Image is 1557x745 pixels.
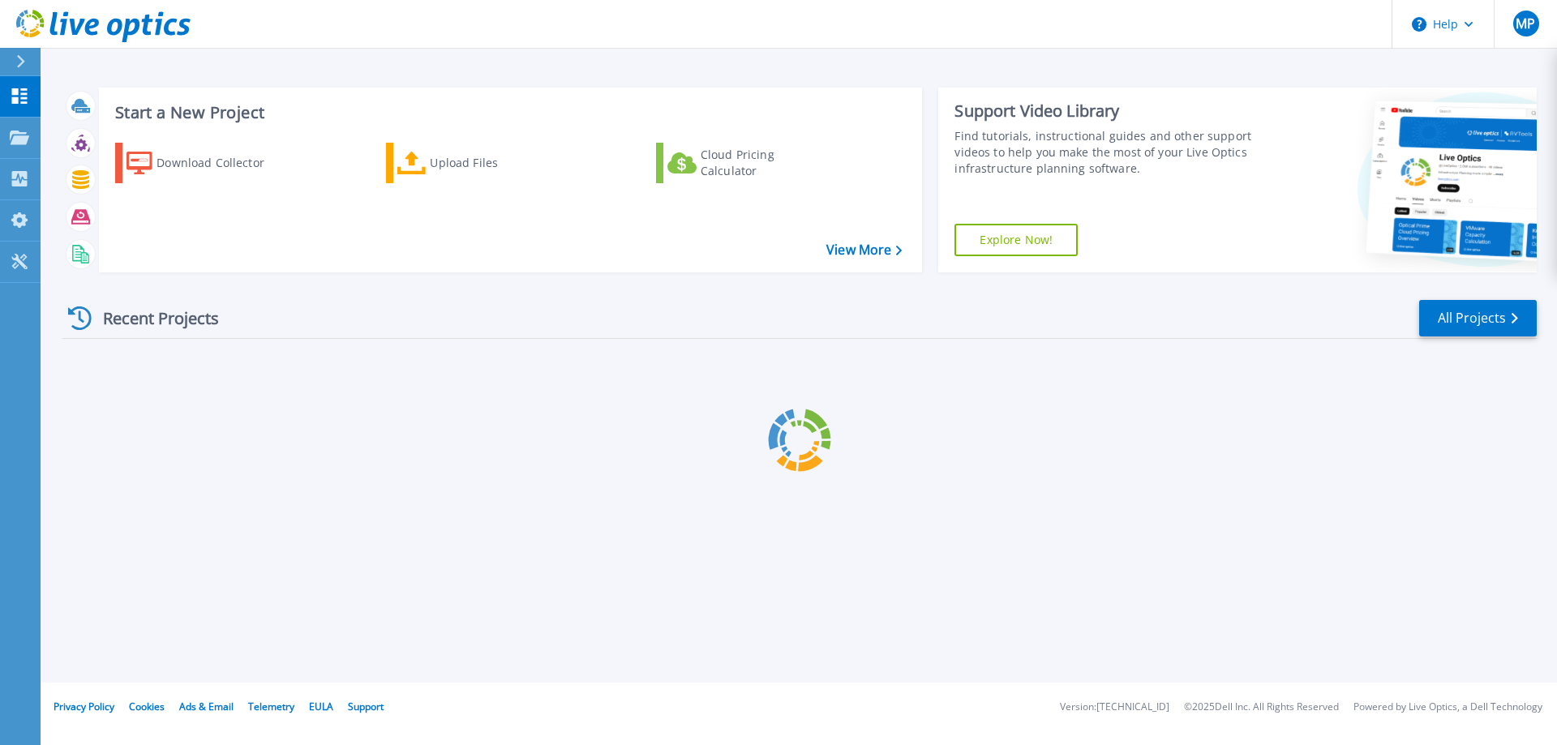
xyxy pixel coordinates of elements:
li: © 2025 Dell Inc. All Rights Reserved [1184,702,1339,713]
a: Download Collector [115,143,296,183]
a: Cookies [129,700,165,713]
a: Ads & Email [179,700,234,713]
a: Telemetry [248,700,294,713]
div: Download Collector [157,147,286,179]
a: Support [348,700,384,713]
a: View More [826,242,902,258]
li: Powered by Live Optics, a Dell Technology [1353,702,1542,713]
a: All Projects [1419,300,1537,336]
div: Upload Files [430,147,560,179]
div: Find tutorials, instructional guides and other support videos to help you make the most of your L... [954,128,1259,177]
div: Recent Projects [62,298,241,338]
div: Support Video Library [954,101,1259,122]
a: EULA [309,700,333,713]
a: Explore Now! [954,224,1078,256]
a: Privacy Policy [54,700,114,713]
h3: Start a New Project [115,104,902,122]
div: Cloud Pricing Calculator [701,147,830,179]
a: Cloud Pricing Calculator [656,143,837,183]
li: Version: [TECHNICAL_ID] [1060,702,1169,713]
a: Upload Files [386,143,567,183]
span: MP [1516,17,1535,30]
